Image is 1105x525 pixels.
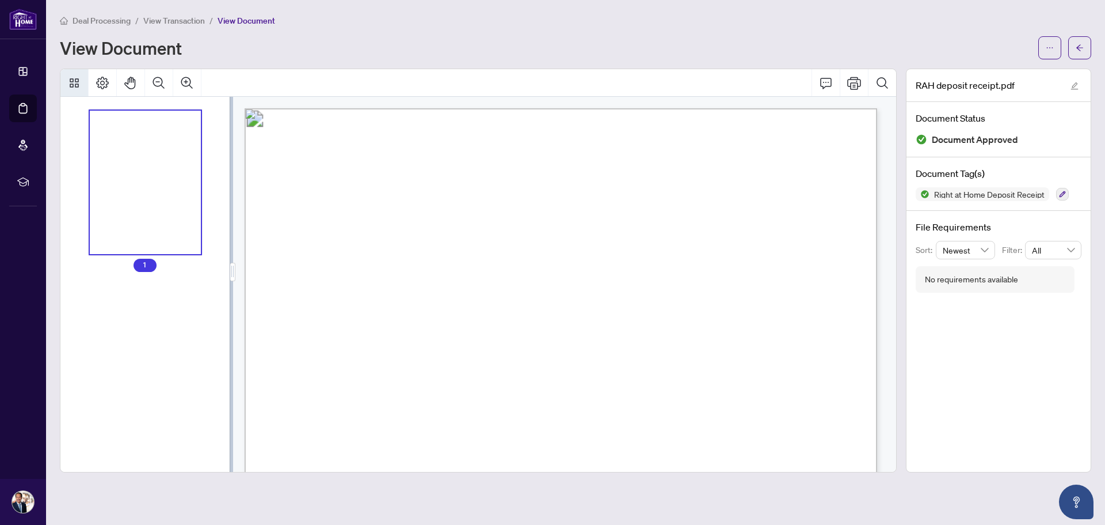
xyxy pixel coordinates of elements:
[916,78,1015,92] span: RAH deposit receipt.pdf
[1059,485,1093,519] button: Open asap
[9,9,37,30] img: logo
[135,14,139,27] li: /
[218,16,275,26] span: View Document
[1070,82,1079,90] span: edit
[916,187,929,201] img: Status Icon
[929,190,1049,198] span: Right at Home Deposit Receipt
[943,241,989,259] span: Newest
[60,39,182,57] h1: View Document
[1046,44,1054,52] span: ellipsis
[1032,241,1074,259] span: All
[916,220,1081,234] h4: File Requirements
[932,132,1018,148] span: Document Approved
[60,17,68,25] span: home
[916,244,936,256] p: Sort:
[209,14,213,27] li: /
[925,273,1018,286] div: No requirements available
[73,16,131,26] span: Deal Processing
[12,491,34,513] img: Profile Icon
[1076,44,1084,52] span: arrow-left
[1002,244,1025,256] p: Filter:
[916,134,927,145] img: Document Status
[916,167,1081,180] h4: Document Tag(s)
[143,16,205,26] span: View Transaction
[916,111,1081,125] h4: Document Status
